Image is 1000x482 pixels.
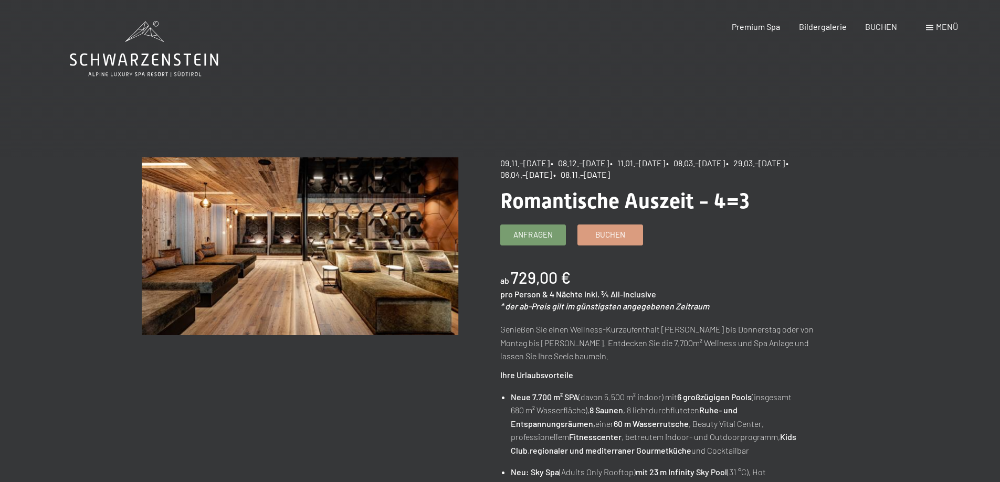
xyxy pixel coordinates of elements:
[726,158,785,168] span: • 29.03.–[DATE]
[500,158,550,168] span: 09.11.–[DATE]
[500,289,548,299] span: pro Person &
[550,289,583,299] span: 4 Nächte
[511,432,796,455] strong: Kids Club
[614,419,689,429] strong: 60 m Wasserrutsche
[511,392,578,402] strong: Neue 7.700 m² SPA
[500,275,509,285] span: ab
[636,467,727,477] strong: mit 23 m Infinity Sky Pool
[590,405,623,415] strong: 8 Saunen
[799,22,847,31] a: Bildergalerie
[500,301,709,311] em: * der ab-Preis gilt im günstigsten angegebenen Zeitraum
[511,467,559,477] strong: Neu: Sky Spa
[865,22,897,31] a: BUCHEN
[500,323,817,363] p: Genießen Sie einen Wellness-Kurzaufenthalt [PERSON_NAME] bis Donnerstag oder von Montag bis [PERS...
[500,370,573,380] strong: Ihre Urlaubsvorteile
[584,289,656,299] span: inkl. ¾ All-Inclusive
[666,158,725,168] span: • 08.03.–[DATE]
[142,157,458,335] img: Romantische Auszeit - 4=3
[551,158,609,168] span: • 08.12.–[DATE]
[595,229,625,240] span: Buchen
[553,169,610,179] span: • 08.11.–[DATE]
[511,390,816,457] li: (davon 5.500 m² indoor) mit (insgesamt 680 m² Wasserfläche), , 8 lichtdurchfluteten einer , Beaut...
[530,445,691,455] strong: regionaler und mediterraner Gourmetküche
[500,189,750,213] span: Romantische Auszeit - 4=3
[732,22,780,31] a: Premium Spa
[501,225,565,245] a: Anfragen
[569,432,622,442] strong: Fitnesscenter
[578,225,643,245] a: Buchen
[610,158,665,168] span: • 11.01.–[DATE]
[511,268,571,287] b: 729,00 €
[677,392,752,402] strong: 6 großzügigen Pools
[513,229,553,240] span: Anfragen
[936,22,958,31] span: Menü
[511,405,738,429] strong: Ruhe- und Entspannungsräumen,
